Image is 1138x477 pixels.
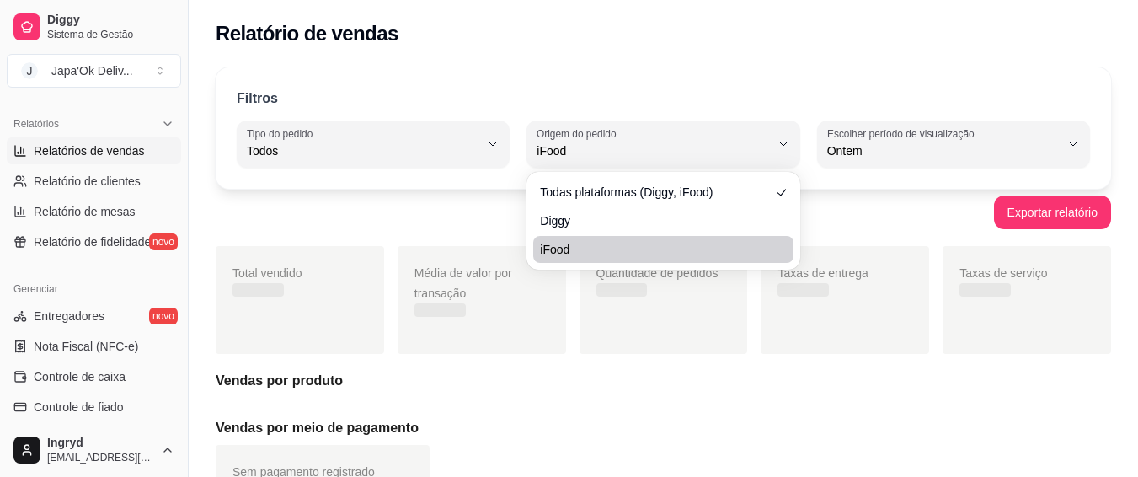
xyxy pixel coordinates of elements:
[537,142,769,159] span: iFood
[540,184,769,201] span: Todas plataformas (Diggy, iFood)
[34,142,145,159] span: Relatórios de vendas
[47,13,174,28] span: Diggy
[414,266,512,300] span: Média de valor por transação
[232,266,302,280] span: Total vendido
[21,62,38,79] span: J
[827,126,980,141] label: Escolher período de visualização
[7,54,181,88] button: Select a team
[34,308,104,324] span: Entregadores
[216,20,398,47] h2: Relatório de vendas
[247,126,318,141] label: Tipo do pedido
[537,126,622,141] label: Origem do pedido
[7,276,181,303] div: Gerenciar
[34,368,126,385] span: Controle de caixa
[34,233,151,250] span: Relatório de fidelidade
[47,436,154,451] span: Ingryd
[777,266,868,280] span: Taxas de entrega
[34,338,138,355] span: Nota Fiscal (NFC-e)
[47,451,154,464] span: [EMAIL_ADDRESS][DOMAIN_NAME]
[47,28,174,41] span: Sistema de Gestão
[216,371,1111,391] h5: Vendas por produto
[596,266,719,280] span: Quantidade de pedidos
[540,212,769,229] span: Diggy
[34,203,136,220] span: Relatório de mesas
[540,241,769,258] span: iFood
[34,173,141,190] span: Relatório de clientes
[216,418,1111,438] h5: Vendas por meio de pagamento
[34,399,124,415] span: Controle de fiado
[51,62,133,79] div: Japa'Ok Deliv ...
[994,196,1111,229] button: Exportar relatório
[247,142,479,159] span: Todos
[959,266,1047,280] span: Taxas de serviço
[237,88,278,109] p: Filtros
[13,117,59,131] span: Relatórios
[827,142,1060,159] span: Ontem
